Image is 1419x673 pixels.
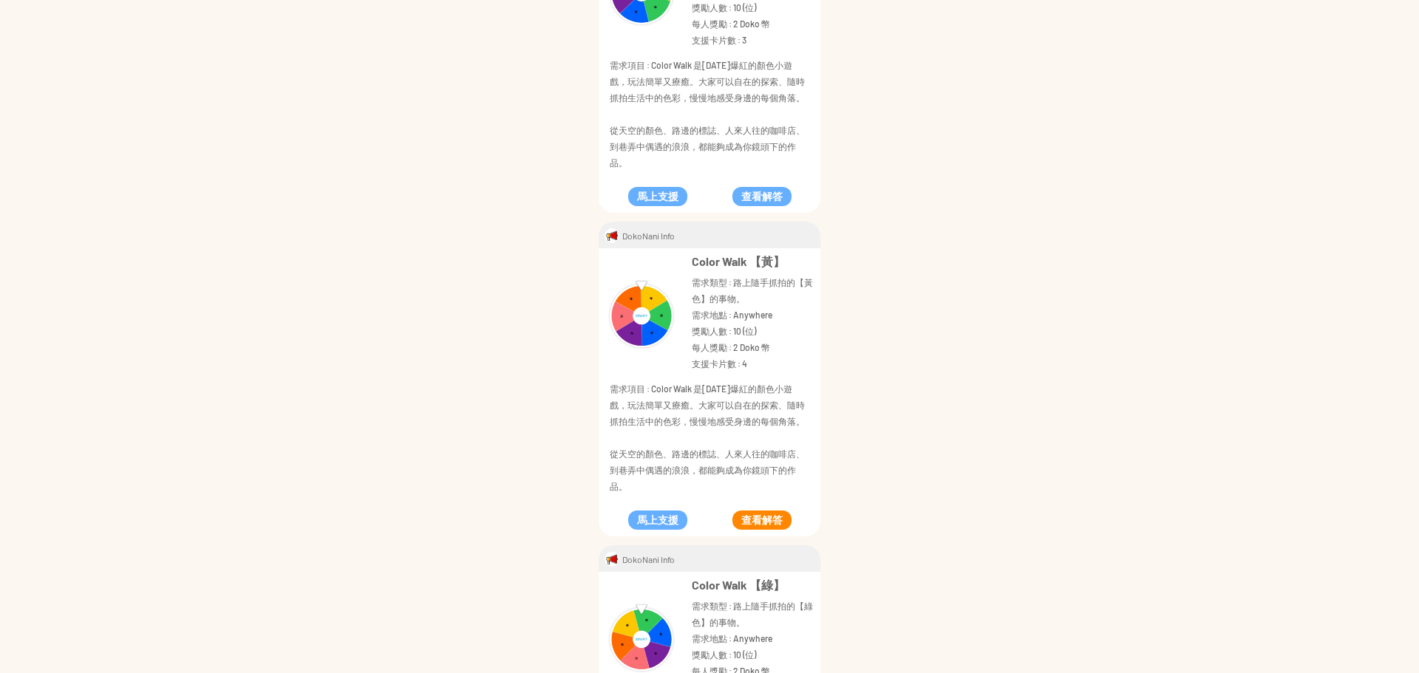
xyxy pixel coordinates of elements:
[692,307,813,323] p: 需求地點 : Anywhere
[732,187,792,206] button: 查看解答
[692,646,813,663] p: 獎勵人數 : 10 (位)
[692,339,813,355] p: 每人獎勵 : 2 Doko 幣
[692,274,813,307] p: 需求類型 : 路上隨手抓拍的【黃色】的事物。
[692,598,813,630] p: 需求類型 : 路上隨手抓拍的【綠色】的事物。
[692,254,813,269] p: Color Walk 【黃】
[692,32,813,48] p: 支援卡片數 : 3
[628,187,687,206] button: 馬上支援
[628,510,687,530] button: 馬上支援
[692,578,813,592] p: Color Walk 【綠】
[610,57,809,171] p: 需求項目 : Color Walk 是[DATE]爆紅的顏色小遊戲，玩法簡單又療癒。大家可以自在的探索、隨時抓拍生活中的色彩，慢慢地感受身邊的每個角落。 從天空的顏色、路邊的標誌、人來人往的咖啡...
[610,380,809,494] p: 需求項目 : Color Walk 是[DATE]爆紅的顏色小遊戲，玩法簡單又療癒。大家可以自在的探索、隨時抓拍生活中的色彩，慢慢地感受身邊的每個角落。 從天空的顏色、路邊的標誌、人來人往的咖啡...
[732,510,792,530] button: 查看解答
[606,279,677,350] img: Visruth.jpg not found
[692,355,813,372] p: 支援卡片數 : 4
[692,630,813,646] p: 需求地點 : Anywhere
[692,323,813,339] p: 獎勵人數 : 10 (位)
[605,552,619,567] img: Visruth.jpg not found
[692,16,813,32] p: 每人獎勵 : 2 Doko 幣
[622,228,675,243] p: DokoNani Info
[605,228,619,243] img: Visruth.jpg not found
[622,552,675,567] p: DokoNani Info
